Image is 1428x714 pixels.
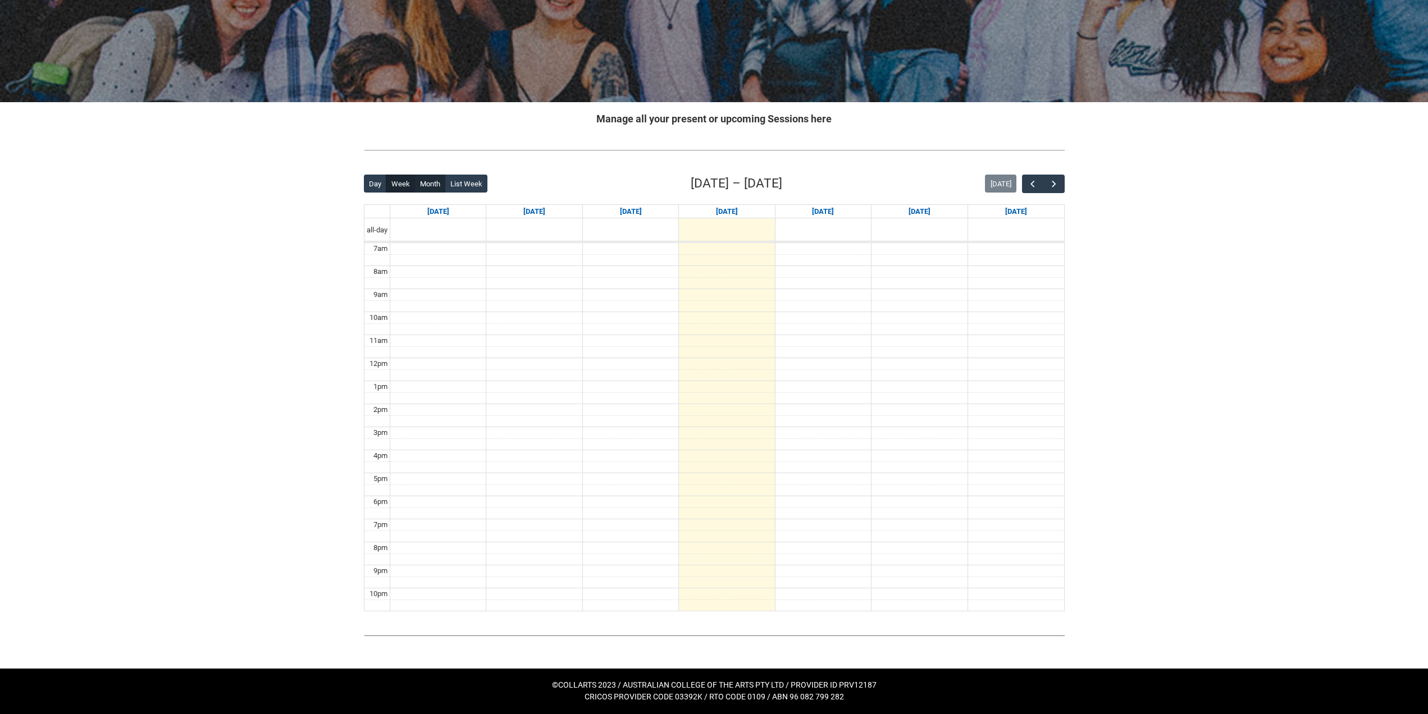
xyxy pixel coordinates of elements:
button: Next Week [1043,175,1064,193]
div: 2pm [371,404,390,415]
img: REDU_GREY_LINE [364,629,1065,641]
div: 12pm [367,358,390,369]
div: 10am [367,312,390,323]
a: Go to September 10, 2025 [714,205,740,218]
div: 5pm [371,473,390,484]
div: 8pm [371,542,390,553]
div: 8am [371,266,390,277]
img: REDU_GREY_LINE [364,144,1065,156]
div: 9pm [371,565,390,576]
button: Previous Week [1022,175,1043,193]
div: 4pm [371,450,390,461]
a: Go to September 9, 2025 [618,205,644,218]
div: 7pm [371,519,390,530]
div: 10pm [367,588,390,599]
a: Go to September 7, 2025 [425,205,451,218]
button: List Week [445,175,487,193]
div: 11am [367,335,390,346]
h2: Manage all your present or upcoming Sessions here [364,111,1065,126]
a: Go to September 8, 2025 [521,205,548,218]
button: Day [364,175,387,193]
div: 3pm [371,427,390,438]
button: [DATE] [985,175,1016,193]
button: Month [414,175,445,193]
div: 7am [371,243,390,254]
a: Go to September 13, 2025 [1003,205,1029,218]
a: Go to September 12, 2025 [906,205,933,218]
button: Week [386,175,415,193]
h2: [DATE] – [DATE] [691,174,782,193]
div: 9am [371,289,390,300]
div: 6pm [371,496,390,507]
span: all-day [364,225,390,236]
div: 1pm [371,381,390,392]
a: Go to September 11, 2025 [810,205,836,218]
